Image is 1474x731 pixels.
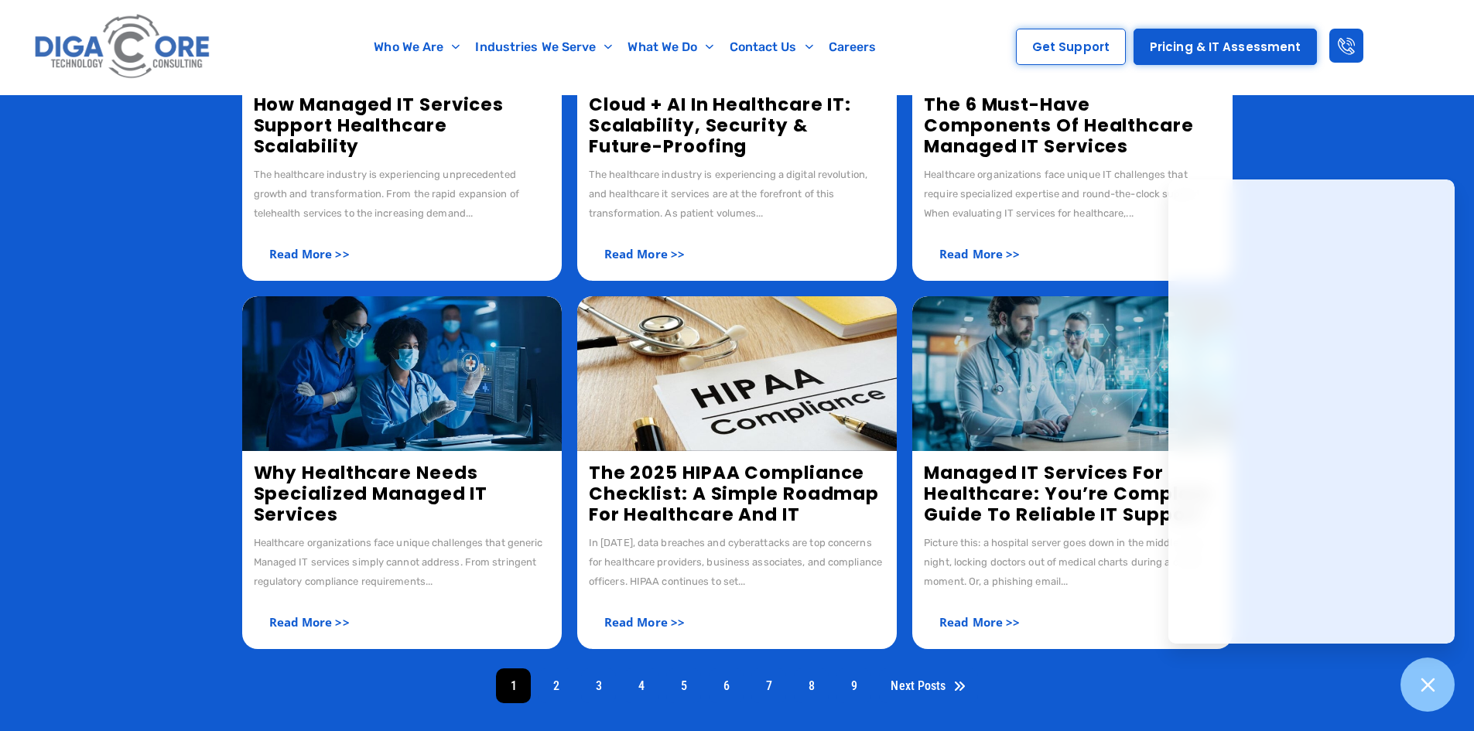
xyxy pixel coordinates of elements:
a: Read More >> [924,238,1035,269]
a: Contact Us [722,29,821,65]
span: 1 [496,668,531,703]
div: In [DATE], data breaches and cyberattacks are top concerns for healthcare providers, business ass... [589,533,885,591]
a: The 6 Must-Have Components of Healthcare Managed IT Services [924,92,1194,159]
a: 8 [794,668,829,703]
div: Picture this: a hospital server goes down in the middle of the night, locking doctors out of medi... [924,533,1220,591]
div: Healthcare organizations face unique challenges that generic Managed IT services simply cannot ad... [254,533,550,591]
a: Why Healthcare Needs Specialized Managed IT Services [254,460,488,527]
a: Next Posts [879,668,977,703]
div: The healthcare industry is experiencing a digital revolution, and healthcare it services are at t... [589,165,885,223]
img: managed it services for healthcare [912,296,1232,451]
a: Read More >> [589,606,700,637]
nav: Menu [290,29,961,65]
a: The 2025 HIPAA Compliance Checklist: A Simple Roadmap for Healthcare and IT [589,460,879,527]
a: 6 [709,668,744,703]
a: 9 [836,668,871,703]
span: Get Support [1032,41,1110,53]
a: How Managed IT Services Support Healthcare Scalability [254,92,504,159]
a: What We Do [620,29,721,65]
img: Digacore logo 1 [30,8,216,87]
span: Pricing & IT Assessment [1150,41,1301,53]
a: Get Support [1016,29,1126,65]
a: Cloud + AI in Healthcare IT: Scalability, Security & Future-Proofing [589,92,851,159]
a: Read More >> [254,238,365,269]
a: 2 [539,668,573,703]
a: 5 [666,668,701,703]
a: 4 [624,668,658,703]
a: Read More >> [924,606,1035,637]
a: 3 [581,668,616,703]
img: HIPAA compliance checklist [577,296,897,451]
img: Why Healthcare Needs Specialized Managed IT Services [242,296,562,451]
a: Read More >> [589,238,700,269]
a: Careers [821,29,884,65]
div: The healthcare industry is experiencing unprecedented growth and transformation. From the rapid e... [254,165,550,223]
a: 7 [751,668,786,703]
a: Industries We Serve [467,29,620,65]
iframe: Chatgenie Messenger [1168,179,1455,644]
a: Pricing & IT Assessment [1134,29,1317,65]
div: Healthcare organizations face unique IT challenges that require specialized expertise and round-t... [924,165,1220,223]
a: Who We Are [366,29,467,65]
a: Managed IT Services for Healthcare: You’re Complete Guide to Reliable IT Support [924,460,1211,527]
a: Read More >> [254,606,365,637]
